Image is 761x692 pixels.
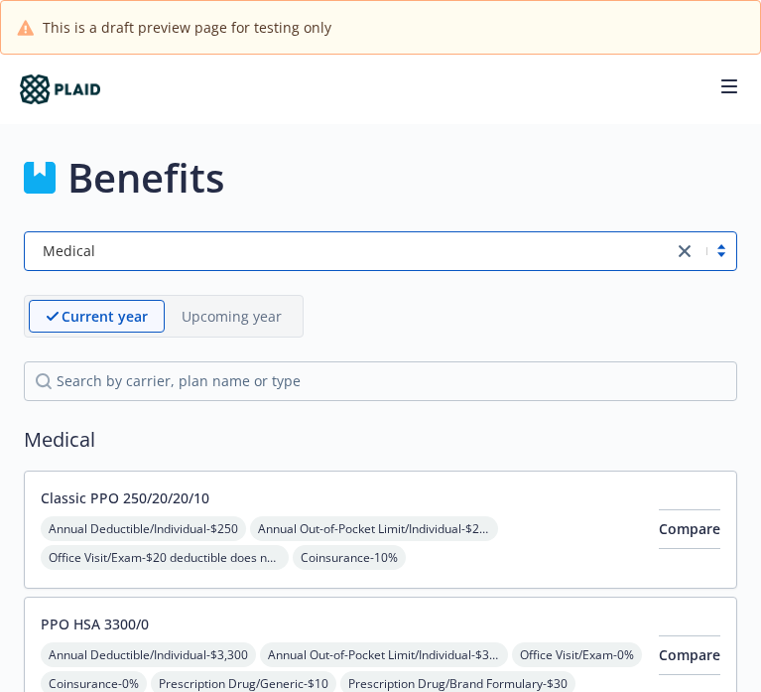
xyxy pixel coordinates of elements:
[41,516,246,541] span: Annual Deductible/Individual - $250
[41,642,256,667] span: Annual Deductible/Individual - $3,300
[41,545,289,570] span: Office Visit/Exam - $20 deductible does not apply
[24,361,737,401] input: search by carrier, plan name or type
[24,425,737,455] h2: Medical
[67,148,224,208] h1: Benefits
[293,545,406,570] span: Coinsurance - 10%
[41,614,149,634] button: PPO HSA 3300/0
[659,519,720,538] span: Compare
[182,306,282,327] p: Upcoming year
[659,509,720,549] button: Compare
[43,240,95,261] span: Medical
[673,239,697,263] a: close
[260,642,508,667] span: Annual Out-of-Pocket Limit/Individual - $3,525
[35,240,663,261] span: Medical
[250,516,498,541] span: Annual Out-of-Pocket Limit/Individual - $2,250
[512,642,642,667] span: Office Visit/Exam - 0%
[43,17,331,38] span: This is a draft preview page for testing only
[41,487,209,508] button: Classic PPO 250/20/20/10
[62,306,148,327] p: Current year
[659,645,720,664] span: Compare
[659,635,720,675] button: Compare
